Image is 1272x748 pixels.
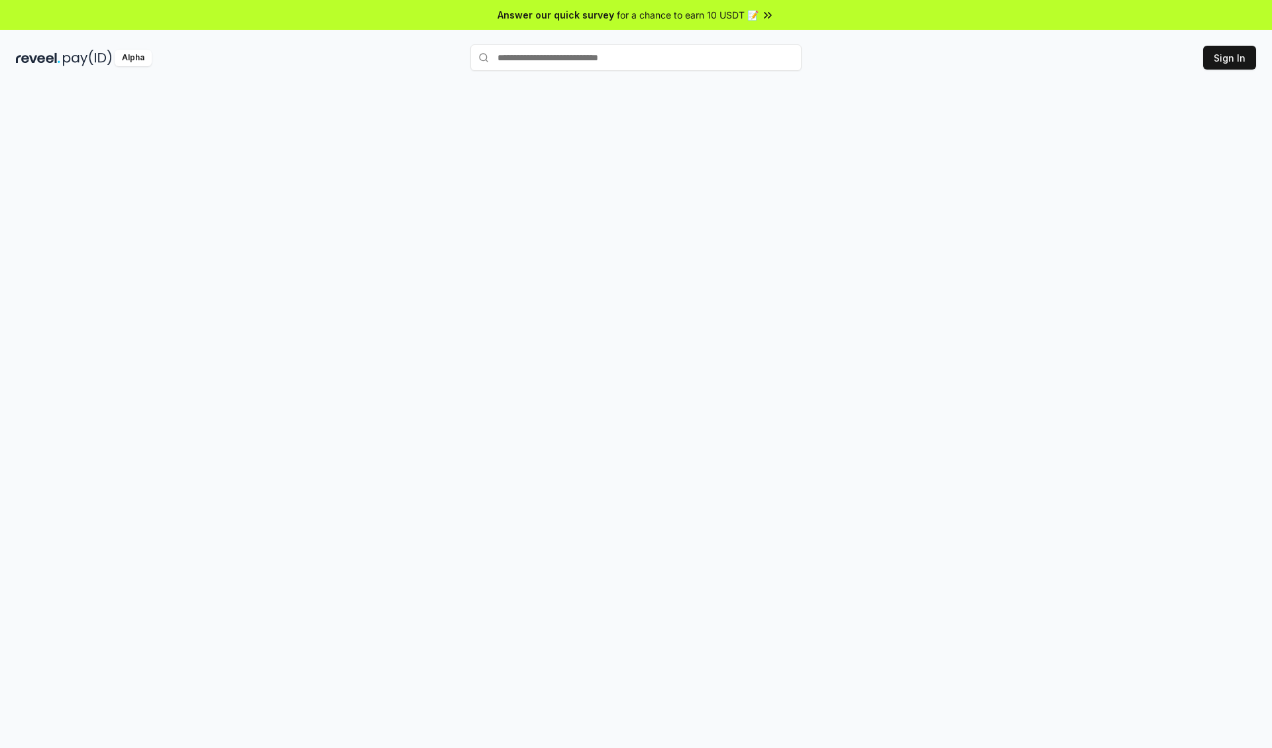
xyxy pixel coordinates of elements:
div: Alpha [115,50,152,66]
span: for a chance to earn 10 USDT 📝 [617,8,759,22]
span: Answer our quick survey [498,8,614,22]
img: pay_id [63,50,112,66]
img: reveel_dark [16,50,60,66]
button: Sign In [1203,46,1256,70]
